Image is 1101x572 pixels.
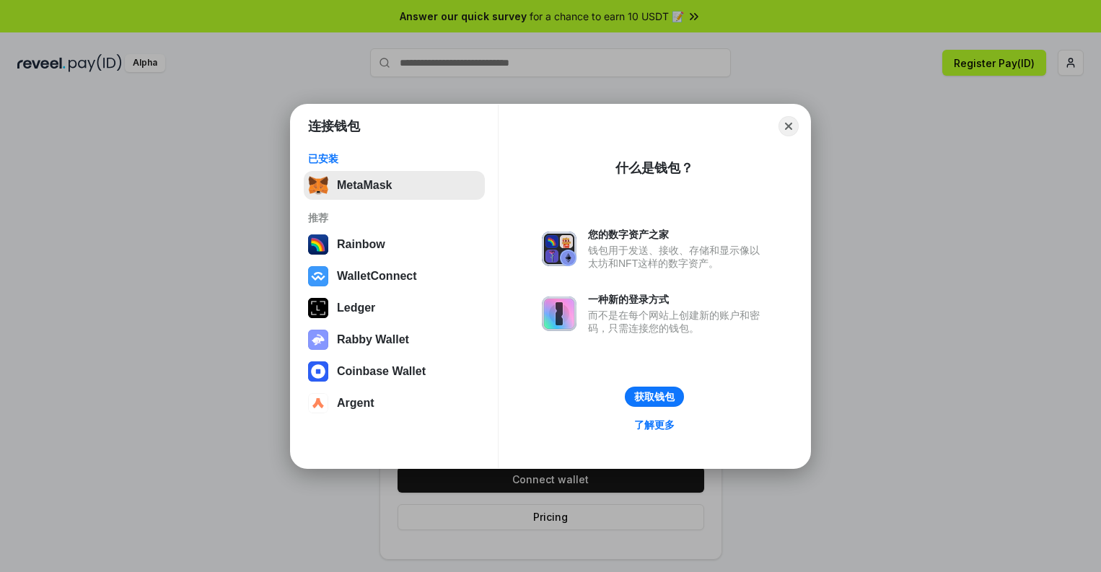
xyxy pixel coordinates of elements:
div: 一种新的登录方式 [588,293,767,306]
div: 您的数字资产之家 [588,228,767,241]
button: Coinbase Wallet [304,357,485,386]
div: 已安装 [308,152,481,165]
div: 钱包用于发送、接收、存储和显示像以太坊和NFT这样的数字资产。 [588,244,767,270]
img: svg+xml,%3Csvg%20fill%3D%22none%22%20height%3D%2233%22%20viewBox%3D%220%200%2035%2033%22%20width%... [308,175,328,195]
button: Argent [304,389,485,418]
img: svg+xml,%3Csvg%20xmlns%3D%22http%3A%2F%2Fwww.w3.org%2F2000%2Fsvg%22%20fill%3D%22none%22%20viewBox... [542,296,576,331]
button: Rabby Wallet [304,325,485,354]
img: svg+xml,%3Csvg%20xmlns%3D%22http%3A%2F%2Fwww.w3.org%2F2000%2Fsvg%22%20width%3D%2228%22%20height%3... [308,298,328,318]
div: 而不是在每个网站上创建新的账户和密码，只需连接您的钱包。 [588,309,767,335]
div: Rainbow [337,238,385,251]
img: svg+xml,%3Csvg%20xmlns%3D%22http%3A%2F%2Fwww.w3.org%2F2000%2Fsvg%22%20fill%3D%22none%22%20viewBox... [308,330,328,350]
div: Ledger [337,302,375,314]
div: Coinbase Wallet [337,365,426,378]
div: MetaMask [337,179,392,192]
div: Argent [337,397,374,410]
a: 了解更多 [626,415,683,434]
img: svg+xml,%3Csvg%20width%3D%2228%22%20height%3D%2228%22%20viewBox%3D%220%200%2028%2028%22%20fill%3D... [308,266,328,286]
img: svg+xml,%3Csvg%20width%3D%22120%22%20height%3D%22120%22%20viewBox%3D%220%200%20120%20120%22%20fil... [308,234,328,255]
img: svg+xml,%3Csvg%20width%3D%2228%22%20height%3D%2228%22%20viewBox%3D%220%200%2028%2028%22%20fill%3D... [308,361,328,382]
button: Ledger [304,294,485,322]
h1: 连接钱包 [308,118,360,135]
div: WalletConnect [337,270,417,283]
button: MetaMask [304,171,485,200]
div: 了解更多 [634,418,675,431]
img: svg+xml,%3Csvg%20width%3D%2228%22%20height%3D%2228%22%20viewBox%3D%220%200%2028%2028%22%20fill%3D... [308,393,328,413]
button: Rainbow [304,230,485,259]
button: 获取钱包 [625,387,684,407]
div: 获取钱包 [634,390,675,403]
button: WalletConnect [304,262,485,291]
button: Close [778,116,799,136]
div: 什么是钱包？ [615,159,693,177]
img: svg+xml,%3Csvg%20xmlns%3D%22http%3A%2F%2Fwww.w3.org%2F2000%2Fsvg%22%20fill%3D%22none%22%20viewBox... [542,232,576,266]
div: 推荐 [308,211,481,224]
div: Rabby Wallet [337,333,409,346]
